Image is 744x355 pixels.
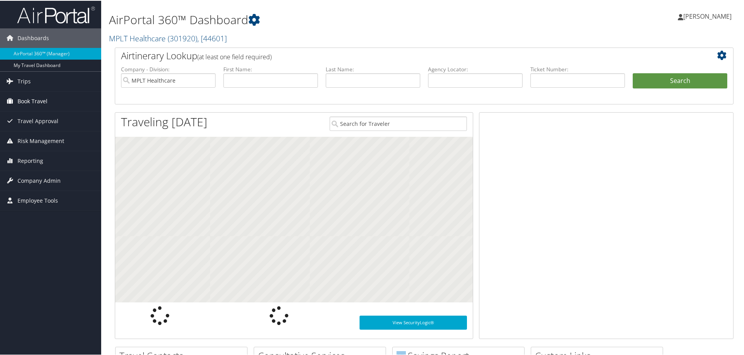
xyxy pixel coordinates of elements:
[18,111,58,130] span: Travel Approval
[109,11,529,27] h1: AirPortal 360™ Dashboard
[18,150,43,170] span: Reporting
[121,113,207,129] h1: Traveling [DATE]
[109,32,227,43] a: MPLT Healthcare
[330,116,467,130] input: Search for Traveler
[18,28,49,47] span: Dashboards
[18,71,31,90] span: Trips
[197,32,227,43] span: , [ 44601 ]
[168,32,197,43] span: ( 301920 )
[18,91,47,110] span: Book Travel
[121,65,216,72] label: Company - Division:
[18,170,61,190] span: Company Admin
[360,315,467,329] a: View SecurityLogic®
[121,48,676,62] h2: Airtinerary Lookup
[197,52,272,60] span: (at least one field required)
[428,65,523,72] label: Agency Locator:
[678,4,739,27] a: [PERSON_NAME]
[18,131,64,150] span: Risk Management
[633,72,727,88] button: Search
[326,65,420,72] label: Last Name:
[223,65,318,72] label: First Name:
[17,5,95,23] img: airportal-logo.png
[18,190,58,210] span: Employee Tools
[530,65,625,72] label: Ticket Number:
[683,11,732,20] span: [PERSON_NAME]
